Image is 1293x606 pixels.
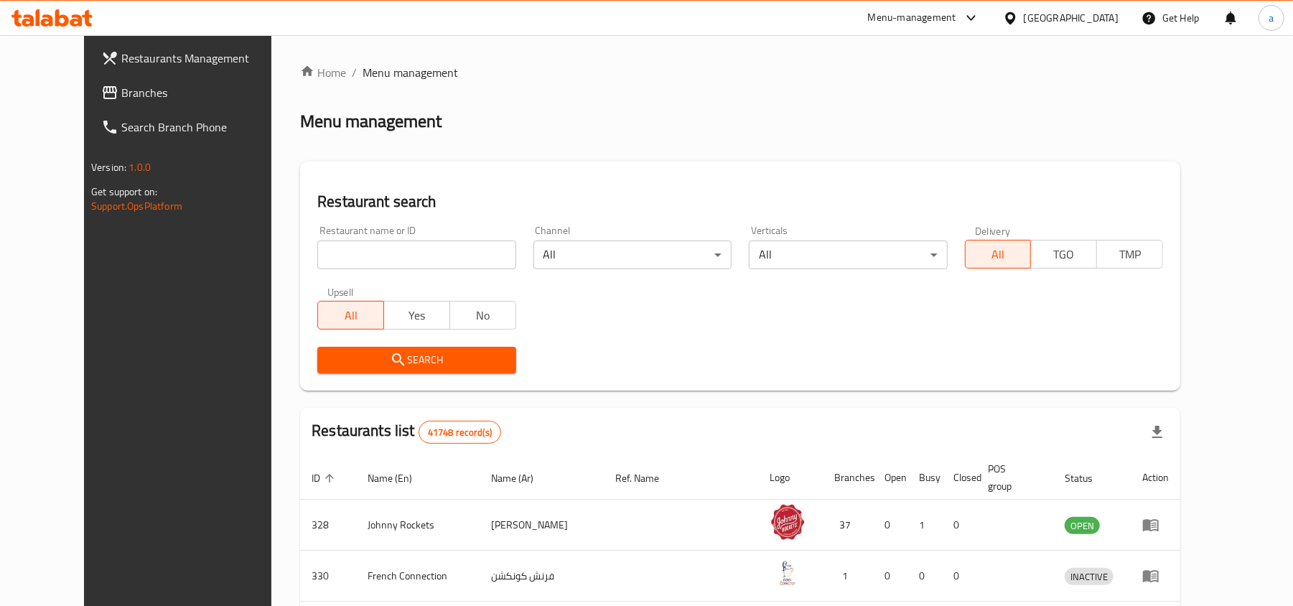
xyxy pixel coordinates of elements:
div: Export file [1140,415,1175,449]
div: [GEOGRAPHIC_DATA] [1024,10,1119,26]
span: Name (Ar) [491,470,552,487]
div: Total records count [419,421,501,444]
td: Johnny Rockets [356,500,480,551]
div: INACTIVE [1065,568,1114,585]
td: 1 [907,500,942,551]
div: All [749,241,947,269]
td: 37 [823,500,873,551]
a: Branches [90,75,300,110]
div: Menu [1142,567,1169,584]
td: 1 [823,551,873,602]
span: INACTIVE [1065,569,1114,585]
th: Branches [823,456,873,500]
span: Version: [91,158,126,177]
a: Home [300,64,346,81]
img: French Connection [770,555,806,591]
span: TMP [1103,244,1157,265]
span: Ref. Name [616,470,678,487]
td: 0 [907,551,942,602]
th: Busy [907,456,942,500]
button: TMP [1096,240,1163,269]
nav: breadcrumb [300,64,1180,81]
span: Restaurants Management [121,50,289,67]
span: No [456,305,510,326]
span: All [324,305,378,326]
button: TGO [1030,240,1097,269]
td: French Connection [356,551,480,602]
span: Menu management [363,64,458,81]
span: Name (En) [368,470,431,487]
div: All [533,241,732,269]
td: 0 [873,551,907,602]
td: فرنش كونكشن [480,551,605,602]
td: 328 [300,500,356,551]
th: Logo [758,456,823,500]
button: No [449,301,516,330]
span: 1.0.0 [129,158,151,177]
span: Status [1065,470,1111,487]
th: Open [873,456,907,500]
td: 0 [873,500,907,551]
span: All [971,244,1026,265]
img: Johnny Rockets [770,504,806,540]
th: Closed [942,456,976,500]
td: [PERSON_NAME] [480,500,605,551]
span: Yes [390,305,444,326]
button: All [965,240,1032,269]
span: Search [329,351,504,369]
span: POS group [988,460,1036,495]
a: Support.OpsPlatform [91,197,182,215]
span: 41748 record(s) [419,426,500,439]
div: Menu [1142,516,1169,533]
td: 330 [300,551,356,602]
a: Restaurants Management [90,41,300,75]
h2: Restaurants list [312,420,501,444]
span: a [1269,10,1274,26]
span: Search Branch Phone [121,118,289,136]
td: 0 [942,551,976,602]
span: ID [312,470,339,487]
label: Delivery [975,225,1011,236]
input: Search for restaurant name or ID.. [317,241,515,269]
span: Get support on: [91,182,157,201]
th: Action [1131,456,1180,500]
span: TGO [1037,244,1091,265]
span: Branches [121,84,289,101]
button: Search [317,347,515,373]
span: OPEN [1065,518,1100,534]
label: Upsell [327,286,354,297]
div: OPEN [1065,517,1100,534]
button: All [317,301,384,330]
h2: Menu management [300,110,442,133]
div: Menu-management [868,9,956,27]
li: / [352,64,357,81]
a: Search Branch Phone [90,110,300,144]
button: Yes [383,301,450,330]
td: 0 [942,500,976,551]
h2: Restaurant search [317,191,1163,213]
